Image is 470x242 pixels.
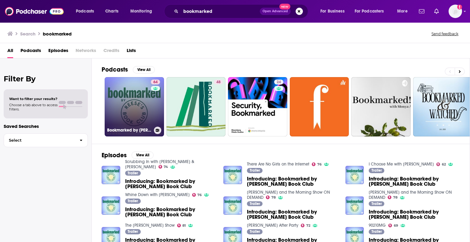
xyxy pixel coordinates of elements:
button: Send feedback [430,31,460,36]
span: Trailer [128,199,138,203]
button: View All [133,66,155,73]
span: Networks [76,46,96,58]
span: 24 [277,79,281,85]
a: All [7,46,13,58]
span: For Podcasters [355,7,384,16]
a: Podcasts [21,46,41,58]
a: 76 [192,193,202,197]
a: Elvis Duran and the Morning Show ON DEMAND [247,190,330,200]
a: Introducing: Bookmarked by Reese's Book Club [247,209,338,220]
a: Scrubbing In with Becca Tilley & Tanya Rad [125,159,194,169]
a: The Bobby Bones Show [125,223,175,228]
span: Introducing: Bookmarked by [PERSON_NAME] Book Club [247,176,338,187]
img: Introducing: Bookmarked by Reese's Book Club [345,196,364,215]
a: Show notifications dropdown [416,6,427,17]
h3: Search [20,31,35,37]
span: Choose a tab above to access filters. [9,103,58,111]
img: Introducing: Bookmarked by Reese's Book Club [102,196,120,215]
a: 48 [166,77,226,136]
img: Introducing: Bookmarked by Reese's Book Club [223,166,242,184]
button: open menu [316,6,352,16]
button: open menu [126,6,160,16]
span: Charts [105,7,118,16]
a: 74 [159,165,168,169]
span: Monitoring [130,7,152,16]
a: PodcastsView All [102,66,155,73]
span: New [279,4,290,9]
button: open menu [72,6,102,16]
p: Saved Searches [4,123,88,129]
span: More [397,7,408,16]
a: 64Bookmarked by [PERSON_NAME] Book Club [105,77,164,136]
a: Introducing: Bookmarked by Reese's Book Club [102,166,120,184]
span: Introducing: Bookmarked by [PERSON_NAME] Book Club [247,209,338,220]
a: Episodes [48,46,68,58]
div: Search podcasts, credits, & more... [170,4,314,18]
a: Introducing: Bookmarked by Reese's Book Club [369,209,460,220]
input: Search podcasts, credits, & more... [181,6,260,16]
button: Select [4,133,88,147]
span: Open Advanced [263,10,288,13]
span: Want to filter your results? [9,97,58,101]
a: Introducing: Bookmarked by Reese's Book Club [223,196,242,215]
h2: Episodes [102,151,127,159]
svg: Add a profile image [457,5,462,9]
span: 78 [271,196,276,199]
a: 62 [436,162,446,166]
span: Introducing: Bookmarked by [PERSON_NAME] Book Club [369,176,460,187]
a: EpisodesView All [102,151,154,159]
a: 72 [301,224,310,227]
span: Select [4,138,75,142]
img: User Profile [449,5,462,18]
button: Open AdvancedNew [260,8,291,15]
span: For Business [320,7,345,16]
span: Trailer [128,230,138,233]
span: 62 [442,163,446,166]
button: open menu [351,6,393,16]
h2: Filter By [4,74,88,83]
a: Charts [101,6,122,16]
a: I Choose Me with Jennie Garth [369,162,434,167]
a: Introducing: Bookmarked by Reese's Book Club [369,176,460,187]
span: 74 [164,166,168,168]
h2: Podcasts [102,66,128,73]
span: Podcasts [76,7,94,16]
a: Introducing: Bookmarked by Reese's Book Club [247,176,338,187]
span: 81 [182,224,186,227]
a: Show notifications dropdown [432,6,441,17]
span: 69 [394,224,398,227]
a: 24 [228,77,287,136]
span: Trailer [371,169,382,172]
span: Trailer [250,169,260,172]
button: View All [132,151,154,159]
a: 64 [151,80,160,84]
img: Introducing: Bookmarked by Reese's Book Club [345,166,364,184]
span: Trailer [371,230,382,233]
a: 69 [388,224,398,227]
button: Show profile menu [449,5,462,18]
a: Introducing: Bookmarked by Reese's Book Club [125,179,216,189]
span: 76 [197,194,202,196]
a: 48 [214,80,223,84]
a: Elvis Duran and the Morning Show ON DEMAND [369,190,452,200]
span: 72 [306,224,310,227]
a: 78 [266,195,276,199]
span: 78 [393,196,397,199]
img: Podchaser - Follow, Share and Rate Podcasts [5,6,64,17]
h3: Bookmarked by [PERSON_NAME] Book Club [107,128,151,133]
a: Lists [127,46,136,58]
a: 81 [177,224,186,227]
span: Trailer [128,171,138,175]
a: Elvis Duran's After Party [247,223,298,228]
h3: bookmarked [43,31,72,37]
span: Logged in as mfurr [449,5,462,18]
button: open menu [393,6,415,16]
span: Introducing: Bookmarked by [PERSON_NAME] Book Club [369,209,460,220]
